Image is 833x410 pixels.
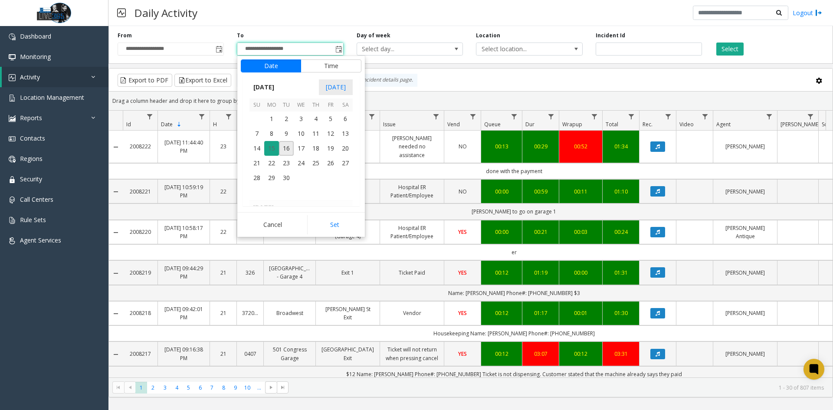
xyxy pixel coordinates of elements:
[338,141,353,156] td: Saturday, September 20, 2025
[486,142,517,151] div: 00:13
[109,310,123,317] a: Collapse Details
[476,32,500,39] label: Location
[171,382,183,394] span: Page 4
[385,309,439,317] a: Vendor
[20,216,46,224] span: Rule Sets
[662,111,674,122] a: Rec. Filter Menu
[241,215,305,234] button: Cancel
[716,121,731,128] span: Agent
[338,112,353,126] span: 6
[249,141,264,156] td: Sunday, September 14, 2025
[357,32,390,39] label: Day of week
[564,309,597,317] a: 00:01
[528,350,554,358] div: 03:07
[9,95,16,102] img: 'icon'
[608,269,634,277] div: 01:31
[9,197,16,203] img: 'icon'
[264,171,279,185] span: 29
[294,141,308,156] span: 17
[294,112,308,126] td: Wednesday, September 3, 2025
[459,188,467,195] span: NO
[264,98,279,112] th: Mo
[161,121,173,128] span: Date
[128,269,152,277] a: 2008219
[564,269,597,277] a: 00:00
[9,74,16,81] img: 'icon'
[9,54,16,61] img: 'icon'
[109,351,123,358] a: Collapse Details
[385,183,439,200] a: Hospital ER Patient/Employee
[486,269,517,277] a: 00:12
[109,144,123,151] a: Collapse Details
[486,309,517,317] a: 00:12
[308,126,323,141] span: 11
[126,121,131,128] span: Id
[249,156,264,171] td: Sunday, September 21, 2025
[249,126,264,141] td: Sunday, September 7, 2025
[608,228,634,236] div: 00:24
[308,156,323,171] span: 25
[385,224,439,240] a: Hospital ER Patient/Employee
[279,171,294,185] span: 30
[279,112,294,126] span: 2
[385,134,439,159] a: [PERSON_NAME] needed no assistance
[321,345,374,362] a: [GEOGRAPHIC_DATA] Exit
[596,32,625,39] label: Incident Id
[109,93,833,108] div: Drag a column header and drop it here to group by that column
[20,52,51,61] span: Monitoring
[183,382,194,394] span: Page 5
[308,156,323,171] td: Thursday, September 25, 2025
[323,98,338,112] th: Fr
[718,187,772,196] a: [PERSON_NAME]
[20,32,51,40] span: Dashboard
[486,228,517,236] div: 00:00
[564,350,597,358] a: 00:12
[338,112,353,126] td: Saturday, September 6, 2025
[319,79,353,95] span: [DATE]
[679,121,694,128] span: Video
[109,229,123,236] a: Collapse Details
[781,121,820,128] span: [PERSON_NAME]
[294,156,308,171] span: 24
[241,59,301,72] button: Date tab
[279,98,294,112] th: Tu
[449,228,476,236] a: YES
[9,217,16,224] img: 'icon'
[643,121,653,128] span: Rec.
[338,156,353,171] span: 27
[215,228,231,236] a: 22
[718,309,772,317] a: [PERSON_NAME]
[264,126,279,141] span: 8
[545,111,557,122] a: Dur Filter Menu
[486,187,517,196] div: 00:00
[528,228,554,236] a: 00:21
[564,228,597,236] a: 00:03
[130,2,202,23] h3: Daily Activity
[323,141,338,156] span: 19
[264,141,279,156] td: Monday, September 15, 2025
[793,8,822,17] a: Logout
[269,264,310,281] a: [GEOGRAPHIC_DATA] - Garage 4
[508,111,520,122] a: Queue Filter Menu
[147,382,159,394] span: Page 2
[249,98,264,112] th: Su
[528,142,554,151] div: 00:29
[564,187,597,196] a: 00:11
[249,171,264,185] span: 28
[608,142,634,151] div: 01:34
[323,112,338,126] td: Friday, September 5, 2025
[334,43,343,55] span: Toggle popup
[128,142,152,151] a: 2008222
[608,309,634,317] a: 01:30
[128,187,152,196] a: 2008221
[264,126,279,141] td: Monday, September 8, 2025
[264,156,279,171] td: Monday, September 22, 2025
[383,121,396,128] span: Issue
[279,141,294,156] span: 16
[338,126,353,141] span: 13
[9,33,16,40] img: 'icon'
